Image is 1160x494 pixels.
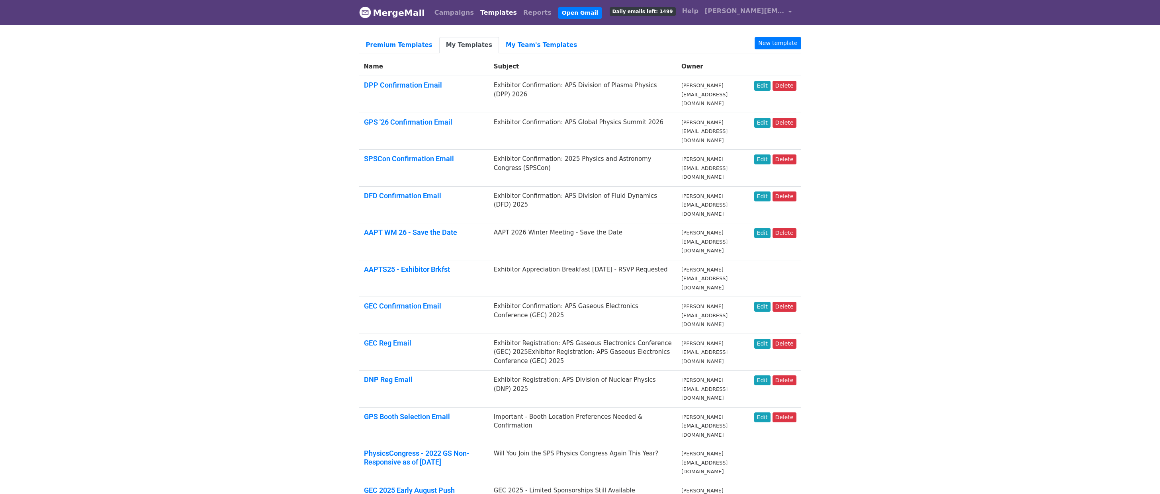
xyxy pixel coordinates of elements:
[489,444,677,481] td: Will You Join the SPS Physics Congress Again This Year?
[606,3,679,19] a: Daily emails left: 1499
[489,334,677,371] td: Exhibitor Registration: APS Gaseous Electronics Conference (GEC) 2025Exhibitor Registration: APS ...
[610,7,676,16] span: Daily emails left: 1499
[489,260,677,297] td: Exhibitor Appreciation Breakfast [DATE] - RSVP Requested
[681,414,728,438] small: [PERSON_NAME][EMAIL_ADDRESS][DOMAIN_NAME]
[359,37,439,53] a: Premium Templates
[489,186,677,223] td: Exhibitor Confirmation: APS Division of Fluid Dynamics (DFD) 2025
[754,81,771,91] a: Edit
[679,3,702,19] a: Help
[754,375,771,385] a: Edit
[773,302,796,312] a: Delete
[677,57,749,76] th: Owner
[773,375,796,385] a: Delete
[681,119,728,143] small: [PERSON_NAME][EMAIL_ADDRESS][DOMAIN_NAME]
[681,377,728,401] small: [PERSON_NAME][EMAIL_ADDRESS][DOMAIN_NAME]
[681,303,728,327] small: [PERSON_NAME][EMAIL_ADDRESS][DOMAIN_NAME]
[681,82,728,106] small: [PERSON_NAME][EMAIL_ADDRESS][DOMAIN_NAME]
[364,81,442,89] a: DPP Confirmation Email
[754,412,771,422] a: Edit
[681,267,728,291] small: [PERSON_NAME][EMAIL_ADDRESS][DOMAIN_NAME]
[364,265,450,273] a: AAPTS25 - Exhibitor Brkfst
[489,371,677,408] td: Exhibitor Registration: APS Division of Nuclear Physics (DNP) 2025
[364,449,469,466] a: PhysicsCongress - 2022 GS Non-Responsive as of [DATE]
[773,412,796,422] a: Delete
[558,7,602,19] a: Open Gmail
[364,154,454,163] a: SPSCon Confirmation Email
[681,451,728,474] small: [PERSON_NAME][EMAIL_ADDRESS][DOMAIN_NAME]
[364,375,413,384] a: DNP Reg Email
[489,407,677,444] td: Important - Booth Location Preferences Needed & Confirmation
[681,156,728,180] small: [PERSON_NAME][EMAIL_ADDRESS][DOMAIN_NAME]
[754,191,771,201] a: Edit
[773,154,796,164] a: Delete
[754,154,771,164] a: Edit
[489,150,677,187] td: Exhibitor Confirmation: 2025 Physics and Astronomy Congress (SPSCon)
[364,191,441,200] a: DFD Confirmation Email
[754,339,771,349] a: Edit
[754,118,771,128] a: Edit
[773,118,796,128] a: Delete
[773,81,796,91] a: Delete
[359,57,489,76] th: Name
[705,6,784,16] span: [PERSON_NAME][EMAIL_ADDRESS][DOMAIN_NAME]
[489,76,677,113] td: Exhibitor Confirmation: APS Division of Plasma Physics (DPP) 2026
[681,193,728,217] small: [PERSON_NAME][EMAIL_ADDRESS][DOMAIN_NAME]
[499,37,584,53] a: My Team's Templates
[773,228,796,238] a: Delete
[754,228,771,238] a: Edit
[364,228,457,236] a: AAPT WM 26 - Save the Date
[773,339,796,349] a: Delete
[520,5,555,21] a: Reports
[431,5,477,21] a: Campaigns
[755,37,801,49] a: New template
[364,302,441,310] a: GEC Confirmation Email
[489,223,677,260] td: AAPT 2026 Winter Meeting - Save the Date
[489,57,677,76] th: Subject
[681,340,728,364] small: [PERSON_NAME][EMAIL_ADDRESS][DOMAIN_NAME]
[359,4,425,21] a: MergeMail
[702,3,795,22] a: [PERSON_NAME][EMAIL_ADDRESS][DOMAIN_NAME]
[754,302,771,312] a: Edit
[359,6,371,18] img: MergeMail logo
[364,412,450,421] a: GPS Booth Selection Email
[489,297,677,334] td: Exhibitor Confirmation: APS Gaseous Electronics Conference (GEC) 2025
[364,339,411,347] a: GEC Reg Email
[681,230,728,254] small: [PERSON_NAME][EMAIL_ADDRESS][DOMAIN_NAME]
[364,118,452,126] a: GPS '26 Confirmation Email
[489,113,677,150] td: Exhibitor Confirmation: APS Global Physics Summit 2026
[439,37,499,53] a: My Templates
[773,191,796,201] a: Delete
[477,5,520,21] a: Templates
